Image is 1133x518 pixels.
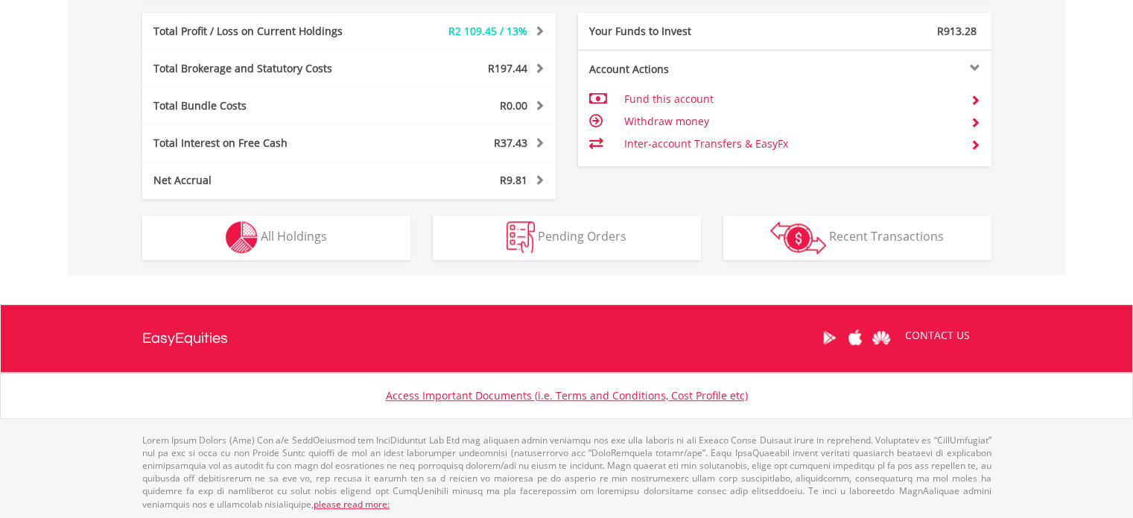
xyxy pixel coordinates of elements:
span: R9.81 [500,173,527,187]
span: Pending Orders [538,228,626,244]
div: Your Funds to Invest [578,24,785,39]
img: holdings-wht.png [226,221,258,253]
a: please read more: [314,498,390,511]
span: R2 109.45 / 13% [448,24,527,38]
div: Total Interest on Free Cash [142,136,384,151]
span: R0.00 [500,98,527,113]
div: Total Profit / Loss on Current Holdings [142,24,384,39]
div: Total Bundle Costs [142,98,384,113]
button: All Holdings [142,215,410,260]
div: Account Actions [578,62,785,77]
img: transactions-zar-wht.png [770,221,826,254]
span: All Holdings [261,228,327,244]
button: Pending Orders [433,215,701,260]
span: Recent Transactions [829,228,944,244]
a: Apple [842,315,869,361]
button: Recent Transactions [723,215,991,260]
a: Huawei [869,315,895,361]
td: Fund this account [623,88,958,110]
span: R197.44 [488,61,527,75]
a: Access Important Documents (i.e. Terms and Conditions, Cost Profile etc) [386,388,748,402]
span: R37.43 [494,136,527,150]
img: pending_instructions-wht.png [507,221,535,253]
div: Net Accrual [142,173,384,188]
span: R913.28 [937,24,977,38]
a: Google Play [816,315,842,361]
p: Lorem Ipsum Dolors (Ame) Con a/e SeddOeiusmod tem InciDiduntut Lab Etd mag aliquaen admin veniamq... [142,434,991,511]
a: CONTACT US [895,315,980,356]
a: EasyEquities [142,305,228,372]
div: Total Brokerage and Statutory Costs [142,61,384,76]
td: Inter-account Transfers & EasyFx [623,133,958,155]
td: Withdraw money [623,110,958,133]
